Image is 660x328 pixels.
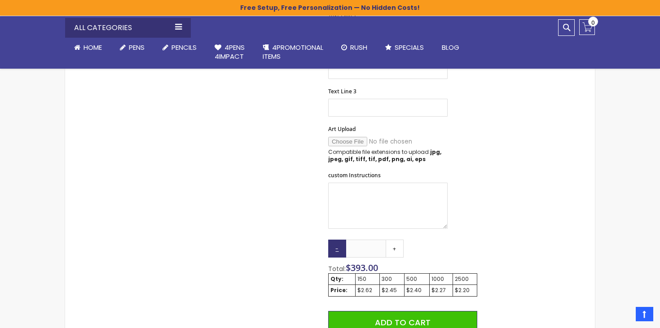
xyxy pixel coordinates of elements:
[442,43,459,52] span: Blog
[328,171,381,179] span: custom Instructions
[84,43,102,52] span: Home
[406,287,427,294] div: $2.40
[382,276,402,283] div: 300
[215,43,245,61] span: 4Pens 4impact
[206,38,254,67] a: 4Pens4impact
[111,38,154,57] a: Pens
[395,43,424,52] span: Specials
[386,240,404,258] a: +
[455,287,475,294] div: $2.20
[328,148,441,163] strong: jpg, jpeg, gif, tiff, tif, pdf, png, ai, eps
[65,38,111,57] a: Home
[330,286,348,294] strong: Price:
[332,38,376,57] a: Rush
[328,240,346,258] a: -
[172,43,197,52] span: Pencils
[455,276,475,283] div: 2500
[254,38,332,67] a: 4PROMOTIONALITEMS
[328,149,448,163] p: Compatible file extensions to upload:
[406,276,427,283] div: 500
[263,43,323,61] span: 4PROMOTIONAL ITEMS
[328,87,356,95] span: Text Line 3
[351,262,378,274] span: 393.00
[376,38,433,57] a: Specials
[431,287,451,294] div: $2.27
[129,43,145,52] span: Pens
[591,18,595,27] span: 0
[350,43,367,52] span: Rush
[328,125,356,133] span: Art Upload
[154,38,206,57] a: Pencils
[431,276,451,283] div: 1000
[330,275,343,283] strong: Qty:
[328,264,346,273] span: Total:
[357,276,378,283] div: 150
[346,262,378,274] span: $
[433,38,468,57] a: Blog
[579,19,595,35] a: 0
[382,287,402,294] div: $2.45
[65,18,191,38] div: All Categories
[375,317,431,328] span: Add to Cart
[357,287,378,294] div: $2.62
